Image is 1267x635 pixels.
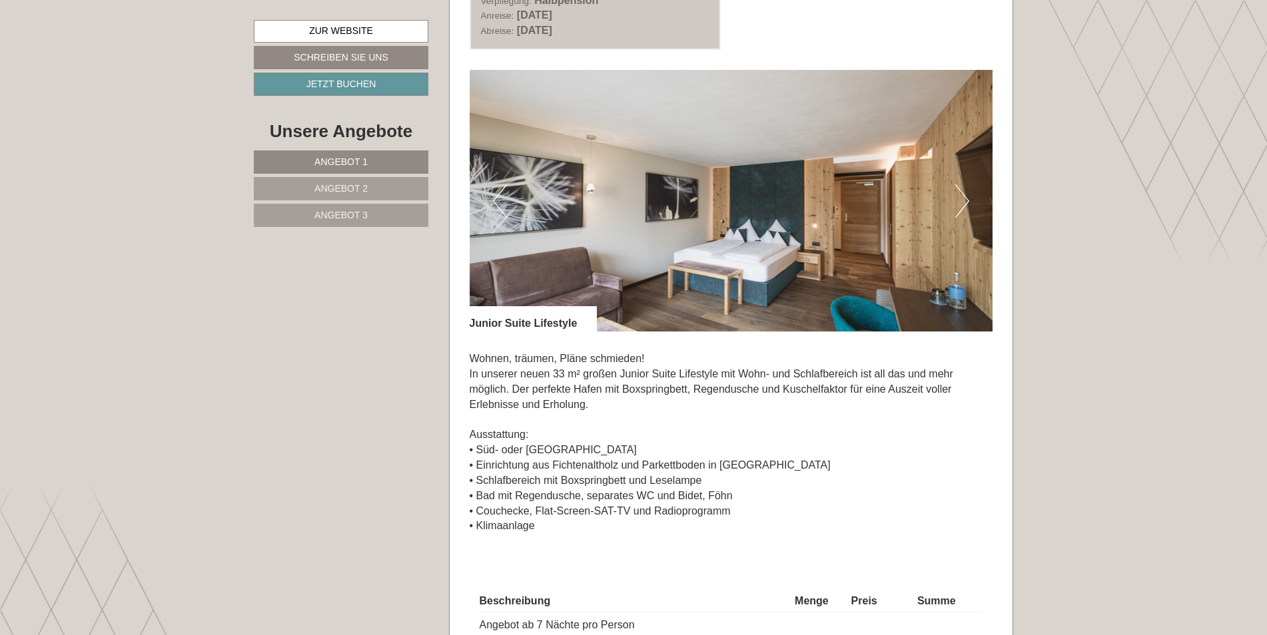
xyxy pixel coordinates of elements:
[470,70,993,331] img: image
[517,9,552,21] b: [DATE]
[912,591,983,612] th: Summe
[470,351,993,534] p: Wohnen, träumen, Pläne schmieden! In unserer neuen 33 m² großen Junior Suite Lifestyle mit Wohn- ...
[517,25,552,36] b: [DATE]
[254,73,428,96] a: Jetzt buchen
[314,210,368,220] span: Angebot 3
[955,184,969,218] button: Next
[470,306,598,331] div: Junior Suite Lifestyle
[493,184,507,218] button: Previous
[254,20,428,43] a: Zur Website
[314,183,368,194] span: Angebot 2
[314,156,368,167] span: Angebot 1
[481,26,514,36] small: Abreise:
[481,11,514,21] small: Anreise:
[846,591,912,612] th: Preis
[480,591,790,612] th: Beschreibung
[254,119,428,144] div: Unsere Angebote
[254,46,428,69] a: Schreiben Sie uns
[789,591,846,612] th: Menge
